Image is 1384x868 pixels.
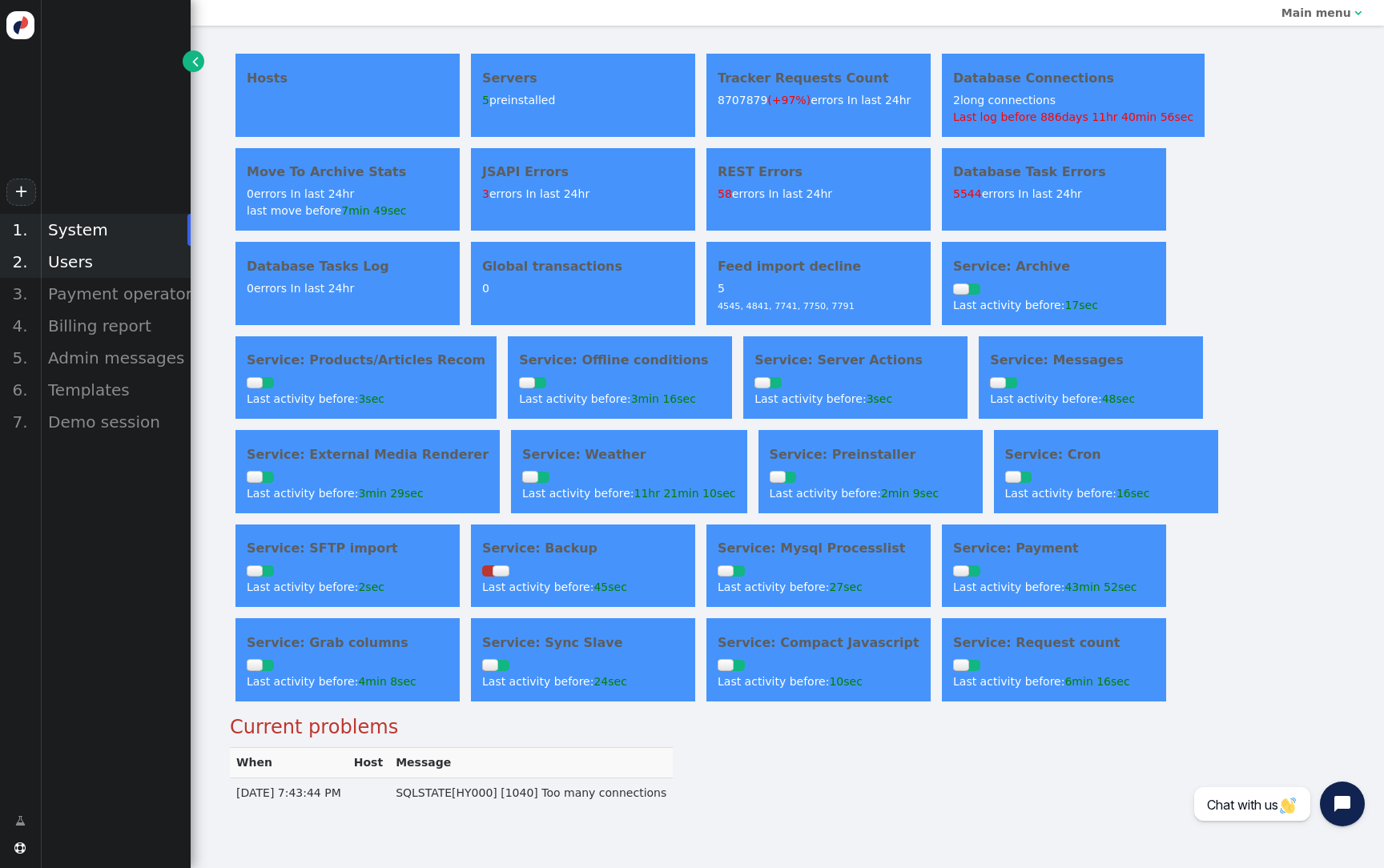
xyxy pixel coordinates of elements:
[593,675,626,688] span: 24sec
[247,203,449,219] div: last move before
[40,406,191,438] div: Demo session
[718,257,919,276] h4: Feed import decline
[482,257,684,276] h4: Global transactions
[519,351,721,370] h4: Service: Offline conditions
[770,445,972,464] h4: Service: Preinstaller
[718,92,919,109] div: errors In last 24hr
[482,94,489,106] span: 5
[247,539,449,558] h4: Service: SFTP import
[40,278,191,310] div: Payment operators
[247,673,449,690] div: Last activity before:
[867,392,893,405] span: 3sec
[953,69,1193,88] h4: Database Connections
[348,748,389,778] th: Host
[1005,485,1207,502] div: Last activity before:
[40,310,191,342] div: Billing report
[718,94,811,106] span: 8707879
[482,163,684,182] h4: JSAPI Errors
[718,539,919,558] h4: Service: Mysql Processlist
[829,675,862,688] span: 10sec
[358,581,384,593] span: 2sec
[230,778,348,809] td: [DATE] 7:43:44 PM
[482,579,684,596] div: Last activity before:
[40,246,191,278] div: Users
[482,633,684,653] h4: Service: Sync Slave
[482,187,489,200] span: 3
[247,282,254,295] span: 0
[953,92,1193,126] div: long connections
[183,50,204,72] a: 
[990,391,1192,408] div: Last activity before:
[881,487,939,500] span: 2min 9sec
[482,92,684,109] div: preinstalled
[953,163,1155,182] h4: Database Task Errors
[718,187,732,200] span: 58
[953,539,1155,558] h4: Service: Payment
[718,633,919,653] h4: Service: Compact Javascript
[767,94,811,106] span: (+97%)
[247,69,449,88] h4: Hosts
[1354,7,1362,18] span: 
[247,579,449,596] div: Last activity before:
[718,186,919,203] div: errors In last 24hr
[953,673,1155,690] div: Last activity before:
[40,374,191,406] div: Templates
[953,109,1193,126] div: Last log before 886days 11hr 40min 56sec
[247,257,449,276] h4: Database Tasks Log
[754,351,956,370] h4: Service: Server Actions
[247,351,485,370] h4: Service: Products/Articles Recom
[631,392,696,405] span: 3min 16sec
[40,342,191,374] div: Admin messages
[247,187,254,200] span: 0
[14,842,26,854] span: 
[1116,487,1149,500] span: 16sec
[247,391,485,408] div: Last activity before:
[718,69,919,88] h4: Tracker Requests Count
[953,257,1155,276] h4: Service: Archive
[953,94,960,106] span: 2
[754,391,956,408] div: Last activity before:
[40,214,191,246] div: System
[1064,675,1129,688] span: 6min 16sec
[593,581,626,593] span: 45sec
[953,187,982,200] span: 5544
[990,351,1192,370] h4: Service: Messages
[1064,299,1097,311] span: 17sec
[230,748,348,778] th: When
[247,445,489,464] h4: Service: External Media Renderer
[718,673,919,690] div: Last activity before:
[482,69,684,88] h4: Servers
[953,579,1155,596] div: Last activity before:
[15,813,26,830] span: 
[1102,392,1135,405] span: 48sec
[522,445,735,464] h4: Service: Weather
[718,163,919,182] h4: REST Errors
[389,748,673,778] th: Message
[770,485,972,502] div: Last activity before:
[482,539,684,558] h4: Service: Backup
[718,282,725,295] span: 5
[358,487,423,500] span: 3min 29sec
[482,673,684,690] div: Last activity before:
[358,392,384,405] span: 3sec
[247,485,489,502] div: Last activity before:
[389,778,673,809] td: SQLSTATE[HY000] [1040] Too many connections
[341,204,406,217] span: 7min 49sec
[6,11,34,39] img: logo-icon.svg
[953,297,1155,314] div: Last activity before:
[247,186,449,203] div: errors In last 24hr
[482,282,489,295] span: 0
[4,806,37,835] a: 
[634,487,736,500] span: 11hr 21min 10sec
[1281,6,1351,19] b: Main menu
[6,179,35,206] a: +
[718,579,919,596] div: Last activity before:
[522,485,735,502] div: Last activity before:
[519,391,721,408] div: Last activity before:
[482,186,684,203] div: errors In last 24hr
[230,713,1345,741] h3: Current problems
[192,53,199,70] span: 
[247,633,449,653] h4: Service: Grab columns
[718,301,855,311] span: 4545, 4841, 7741, 7750, 7791
[829,581,862,593] span: 27sec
